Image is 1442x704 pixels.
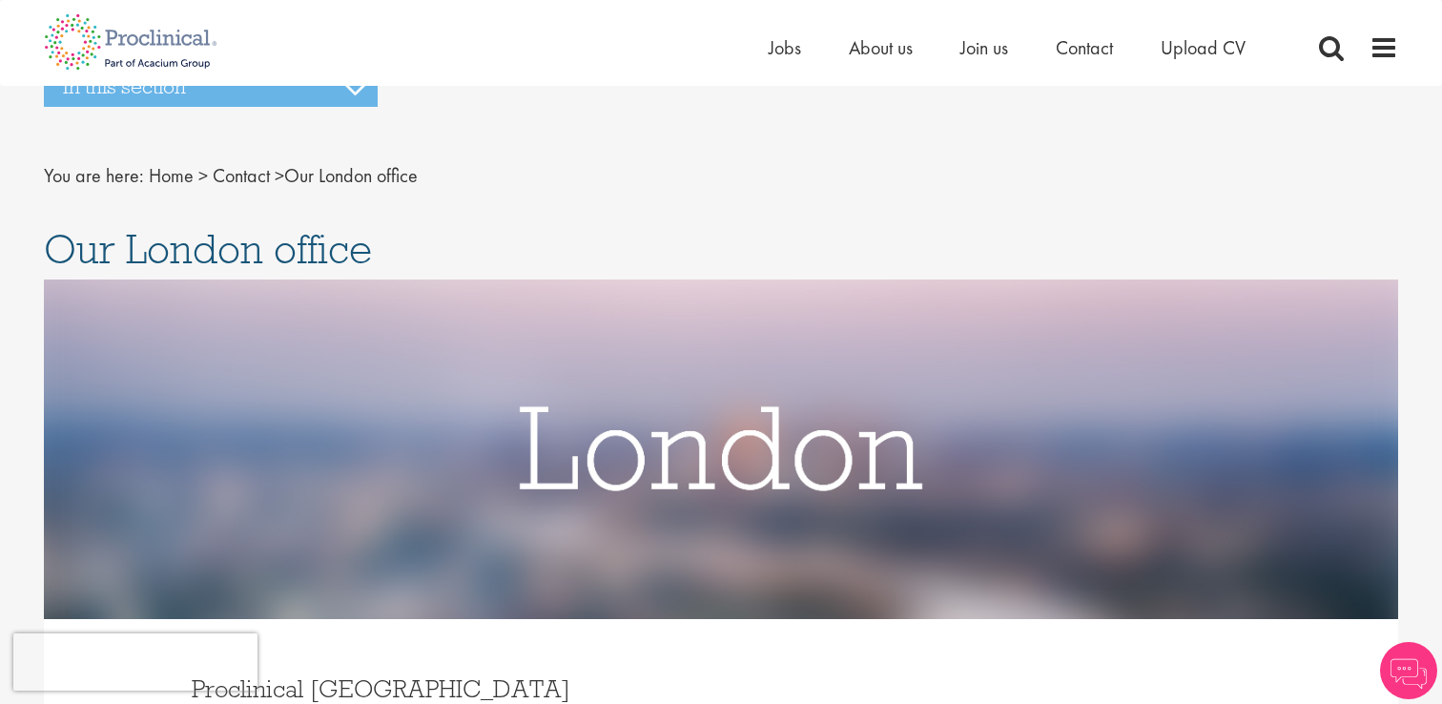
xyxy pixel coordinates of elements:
[44,67,378,107] h3: In this section
[1380,642,1437,699] img: Chatbot
[13,633,257,691] iframe: reCAPTCHA
[213,163,270,188] a: breadcrumb link to Contact
[44,223,372,275] span: Our London office
[849,35,913,60] a: About us
[149,163,418,188] span: Our London office
[1056,35,1113,60] a: Contact
[192,676,707,701] h3: Proclinical [GEOGRAPHIC_DATA]
[769,35,801,60] a: Jobs
[960,35,1008,60] a: Join us
[198,163,208,188] span: >
[44,163,144,188] span: You are here:
[1161,35,1246,60] a: Upload CV
[275,163,284,188] span: >
[149,163,194,188] a: breadcrumb link to Home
